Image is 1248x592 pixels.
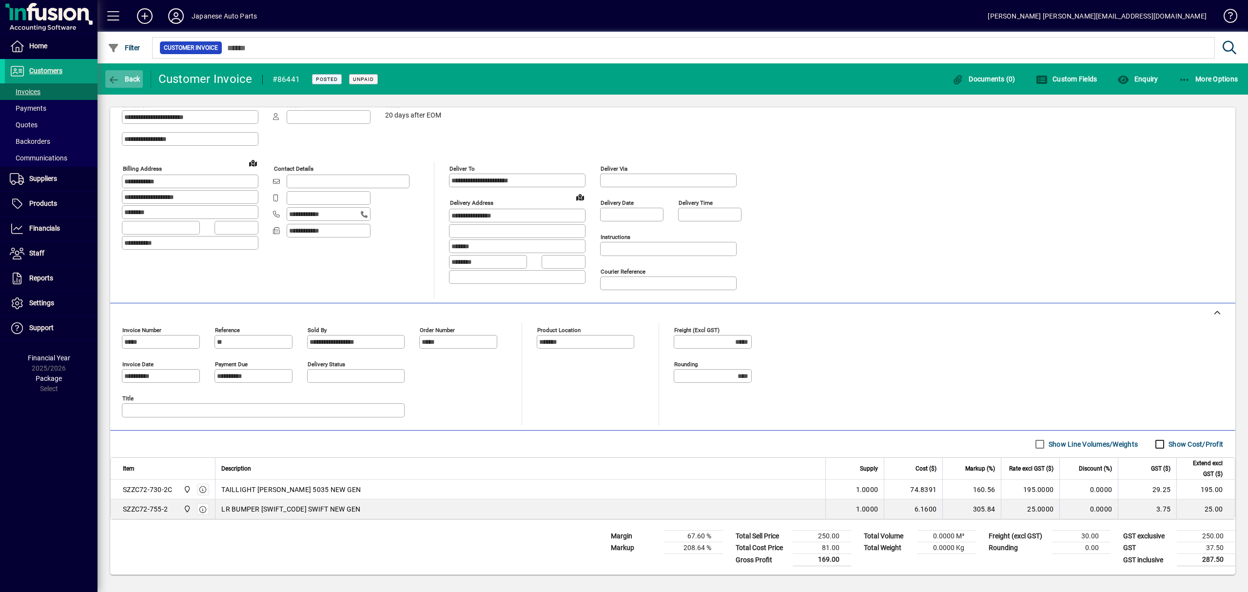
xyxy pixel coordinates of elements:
span: Unpaid [353,76,374,82]
span: Backorders [10,138,50,145]
span: Item [123,463,135,474]
td: 287.50 [1177,554,1235,566]
span: Suppliers [29,175,57,182]
td: Total Volume [859,531,917,542]
span: Home [29,42,47,50]
mat-label: Courier Reference [601,268,645,275]
span: Back [108,75,140,83]
span: GST ($) [1151,463,1170,474]
button: More Options [1176,70,1241,88]
td: 37.50 [1177,542,1235,554]
app-page-header-button: Back [97,70,151,88]
span: Filter [108,44,140,52]
td: Markup [606,542,664,554]
td: Margin [606,531,664,542]
span: 20 days after EOM [385,112,441,119]
span: TAILLIGHT [PERSON_NAME] 5035 NEW GEN [221,485,361,494]
a: Products [5,192,97,216]
mat-label: Delivery time [679,199,713,206]
mat-label: Title [122,395,134,402]
mat-label: Delivery status [308,361,345,368]
div: [PERSON_NAME] [PERSON_NAME][EMAIL_ADDRESS][DOMAIN_NAME] [988,8,1207,24]
a: Communications [5,150,97,166]
span: Payments [10,104,46,112]
td: 67.60 % [664,531,723,542]
td: Rounding [984,542,1052,554]
td: 29.25 [1118,480,1176,499]
span: Customer Invoice [164,43,218,53]
td: 195.00 [1176,480,1235,499]
a: Reports [5,266,97,291]
td: Freight (excl GST) [984,531,1052,542]
td: 250.00 [793,531,851,542]
span: Financial Year [28,354,70,362]
td: Gross Profit [731,554,793,566]
a: Quotes [5,117,97,133]
span: More Options [1179,75,1238,83]
span: 1.0000 [856,485,878,494]
td: 0.00 [1052,542,1111,554]
a: Support [5,316,97,340]
td: 250.00 [1177,531,1235,542]
span: Documents (0) [952,75,1015,83]
a: Invoices [5,83,97,100]
mat-label: Deliver To [449,165,475,172]
mat-label: Order number [420,327,455,334]
td: Total Cost Price [731,542,793,554]
a: Backorders [5,133,97,150]
td: Total Weight [859,542,917,554]
mat-label: Payment due [215,361,248,368]
span: Reports [29,274,53,282]
td: 0.0000 [1059,499,1118,519]
span: Description [221,463,251,474]
div: SZZC72-730-2C [123,485,172,494]
td: Total Sell Price [731,531,793,542]
a: Settings [5,291,97,316]
span: Quotes [10,121,38,129]
button: Add [129,7,160,25]
td: 0.0000 Kg [917,542,976,554]
mat-label: Sold by [308,327,327,334]
a: Staff [5,241,97,266]
td: 81.00 [793,542,851,554]
button: Back [105,70,143,88]
td: 6.1600 [884,499,942,519]
td: 160.56 [942,480,1001,499]
button: Custom Fields [1033,70,1100,88]
div: 25.0000 [1007,504,1053,514]
mat-label: Deliver via [601,165,627,172]
label: Show Cost/Profit [1167,439,1223,449]
span: Rate excl GST ($) [1009,463,1053,474]
td: 3.75 [1118,499,1176,519]
button: Profile [160,7,192,25]
td: 30.00 [1052,531,1111,542]
a: Knowledge Base [1216,2,1236,34]
span: Staff [29,249,44,257]
a: Suppliers [5,167,97,191]
div: SZZC72-755-2 [123,504,168,514]
div: #86441 [273,72,300,87]
span: Invoices [10,88,40,96]
span: Settings [29,299,54,307]
span: Support [29,324,54,332]
a: View on map [572,189,588,205]
mat-label: Freight (excl GST) [674,327,720,334]
span: Central [181,484,192,495]
button: Enquiry [1115,70,1160,88]
span: Cost ($) [916,463,936,474]
span: Products [29,199,57,207]
span: Markup (%) [965,463,995,474]
mat-label: Rounding [674,361,698,368]
label: Show Line Volumes/Weights [1047,439,1138,449]
td: 74.8391 [884,480,942,499]
span: Posted [316,76,338,82]
td: 0.0000 [1059,480,1118,499]
span: Financials [29,224,60,232]
td: 305.84 [942,499,1001,519]
a: Home [5,34,97,59]
span: Supply [860,463,878,474]
td: 208.64 % [664,542,723,554]
span: Package [36,375,62,382]
a: Payments [5,100,97,117]
span: Discount (%) [1079,463,1112,474]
